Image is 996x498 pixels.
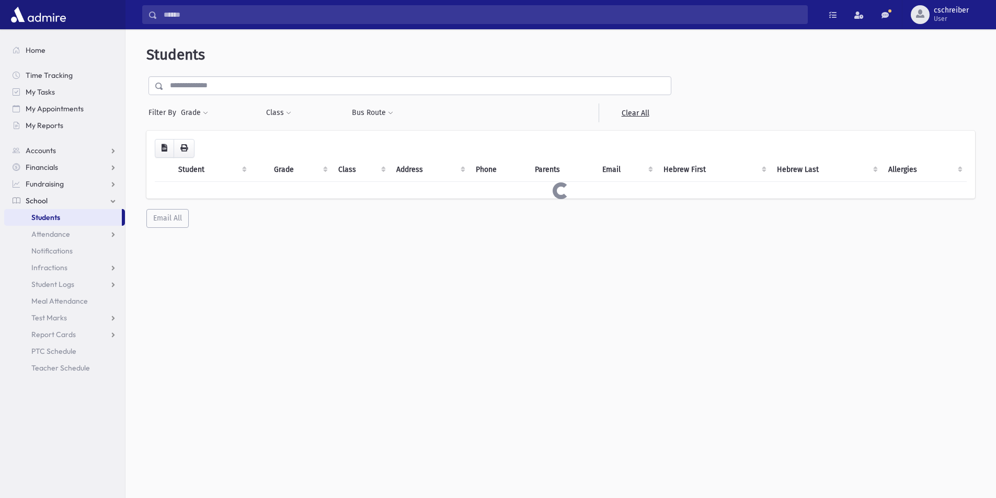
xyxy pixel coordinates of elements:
button: Grade [180,103,209,122]
button: Email All [146,209,189,228]
th: Class [332,158,391,182]
span: Filter By [148,107,180,118]
a: Attendance [4,226,125,242]
a: My Reports [4,117,125,134]
span: My Tasks [26,87,55,97]
span: Report Cards [31,330,76,339]
a: Financials [4,159,125,176]
a: Time Tracking [4,67,125,84]
a: My Appointments [4,100,125,117]
span: User [934,15,969,23]
a: Teacher Schedule [4,360,125,376]
th: Email [596,158,657,182]
span: Test Marks [31,313,67,322]
a: PTC Schedule [4,343,125,360]
span: My Appointments [26,104,84,113]
span: cschreiber [934,6,969,15]
span: Infractions [31,263,67,272]
button: CSV [155,139,174,158]
img: AdmirePro [8,4,68,25]
th: Hebrew Last [771,158,883,182]
span: Accounts [26,146,56,155]
a: Meal Attendance [4,293,125,309]
span: Time Tracking [26,71,73,80]
span: Teacher Schedule [31,363,90,373]
a: Accounts [4,142,125,159]
button: Class [266,103,292,122]
span: Home [26,45,45,55]
th: Hebrew First [657,158,770,182]
th: Address [390,158,470,182]
span: Students [31,213,60,222]
button: Print [174,139,194,158]
span: Attendance [31,229,70,239]
span: My Reports [26,121,63,130]
a: Fundraising [4,176,125,192]
a: My Tasks [4,84,125,100]
span: PTC Schedule [31,346,76,356]
span: Meal Attendance [31,296,88,306]
span: Notifications [31,246,73,256]
a: Notifications [4,242,125,259]
th: Allergies [882,158,967,182]
a: Clear All [599,103,671,122]
th: Student [172,158,251,182]
th: Parents [529,158,596,182]
input: Search [157,5,807,24]
a: Home [4,42,125,59]
a: Report Cards [4,326,125,343]
a: School [4,192,125,209]
th: Phone [470,158,529,182]
span: School [26,196,48,205]
a: Infractions [4,259,125,276]
button: Bus Route [351,103,394,122]
span: Financials [26,163,58,172]
span: Fundraising [26,179,64,189]
a: Students [4,209,122,226]
th: Grade [268,158,331,182]
span: Student Logs [31,280,74,289]
a: Student Logs [4,276,125,293]
span: Students [146,46,205,63]
a: Test Marks [4,309,125,326]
